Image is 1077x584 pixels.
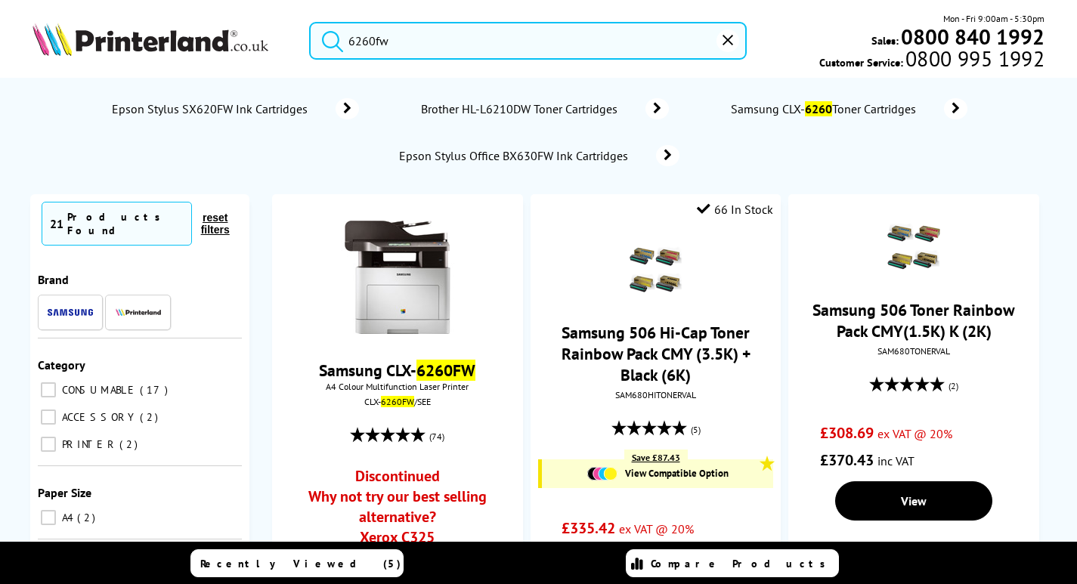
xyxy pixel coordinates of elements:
[729,98,967,119] a: Samsung CLX-6260Toner Cartridges
[32,23,268,56] img: Printerland Logo
[619,521,694,536] span: ex VAT @ 20%
[77,511,99,524] span: 2
[691,416,701,444] span: (5)
[877,426,952,441] span: ex VAT @ 20%
[943,11,1045,26] span: Mon - Fri 9:00am - 5:30pm
[119,437,141,451] span: 2
[651,557,834,570] span: Compare Products
[901,23,1045,51] b: 0800 840 1992
[140,410,162,424] span: 2
[303,487,491,527] p: Why not try our best selling alternative?
[871,33,899,48] span: Sales:
[819,51,1045,70] span: Customer Service:
[38,272,69,287] span: Brand
[901,493,927,508] span: View
[41,382,56,397] input: CONSUMABLE 17
[903,51,1045,66] span: 0800 995 1992
[587,467,617,480] img: Cartridges
[416,360,475,381] mark: 6260FW
[58,437,118,451] span: PRINTER
[355,466,440,487] p: Discontinued
[398,148,633,163] span: Epson Stylus Office BX630FW Ink Cartridges
[887,221,940,273] img: Samsung-SAM680TONERVAL-Small.gif
[280,381,515,392] span: A4 Colour Multifunction Laser Printer
[110,101,314,116] span: Epson Stylus SX620FW Ink Cartridges
[805,101,832,116] mark: 6260
[419,101,624,116] span: Brother HL-L6210DW Toner Cartridges
[542,389,769,400] div: SAM680HITONERVAL
[360,527,435,555] a: Xerox C325
[38,485,91,500] span: Paper Size
[283,396,511,407] div: CLX- /SEE
[192,211,238,236] button: reset filters
[41,510,56,525] input: A4 2
[877,453,915,468] span: inc VAT
[32,23,290,59] a: Printerland Logo
[190,549,404,577] a: Recently Viewed (5)
[624,450,688,465] div: Save £87.43
[630,243,682,296] img: Samsung-SAM680HITONERVAL-Small.gif
[200,557,401,570] span: Recently Viewed (5)
[800,345,1027,357] div: SAM680TONERVAL
[562,322,750,385] a: Samsung 506 Hi-Cap Toner Rainbow Pack CMY (3.5K) + Black (6K)
[50,216,63,231] span: 21
[398,145,679,166] a: Epson Stylus Office BX630FW Ink Cartridges
[309,22,747,60] input: Search product or brand
[341,221,454,334] img: samsung-clx6260fw-front-sma.jpg
[562,518,615,538] span: £335.42
[41,409,56,425] input: ACCESSORY 2
[729,101,922,116] span: Samsung CLX- Toner Cartridges
[820,423,874,443] span: £308.69
[41,437,56,452] input: PRINTER 2
[697,202,773,217] div: 66 In Stock
[820,450,874,470] span: £370.43
[429,422,444,451] span: (74)
[381,396,414,407] mark: 6260FW
[58,383,138,397] span: CONSUMABLE
[626,549,839,577] a: Compare Products
[38,357,85,372] span: Category
[625,467,729,480] span: View Compatible Option
[58,410,138,424] span: ACCESSORY
[67,210,184,237] div: Products Found
[419,98,669,119] a: Brother HL-L6210DW Toner Cartridges
[116,308,161,316] img: Printerland
[48,309,93,316] img: Samsung
[58,511,76,524] span: A4
[549,467,766,480] a: View Compatible Option
[140,383,172,397] span: 17
[835,481,992,521] a: View
[812,299,1015,341] a: Samsung 506 Toner Rainbow Pack CMY(1.5K) K (2K)
[319,360,475,381] a: Samsung CLX-6260FW
[949,372,958,400] span: (2)
[899,29,1045,44] a: 0800 840 1992
[110,98,359,119] a: Epson Stylus SX620FW Ink Cartridges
